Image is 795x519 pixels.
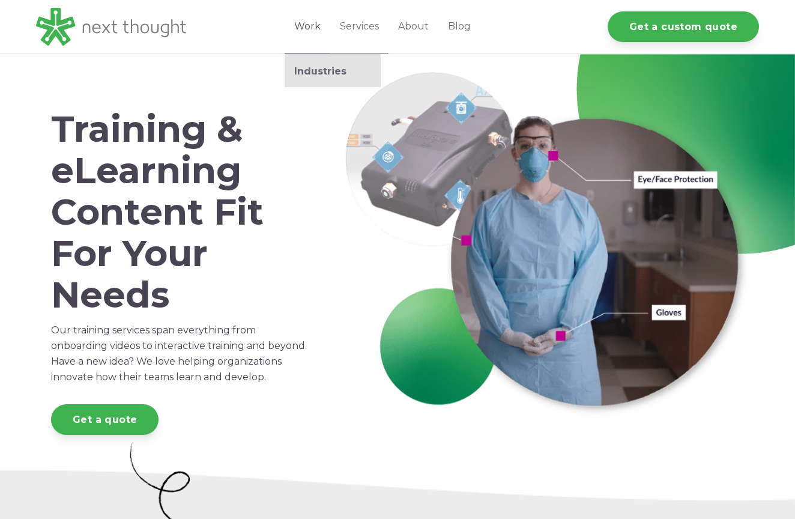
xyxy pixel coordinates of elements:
[51,404,159,435] a: Get a quote
[51,107,264,317] span: Training & eLearning Content Fit For Your Needs
[36,8,186,46] img: LG - NextThought Logo
[608,11,759,42] a: Get a custom quote
[285,65,381,77] a: Industries
[51,324,307,383] span: Our training services span everything from onboarding videos to interactive training and beyond. ...
[345,72,759,423] img: Services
